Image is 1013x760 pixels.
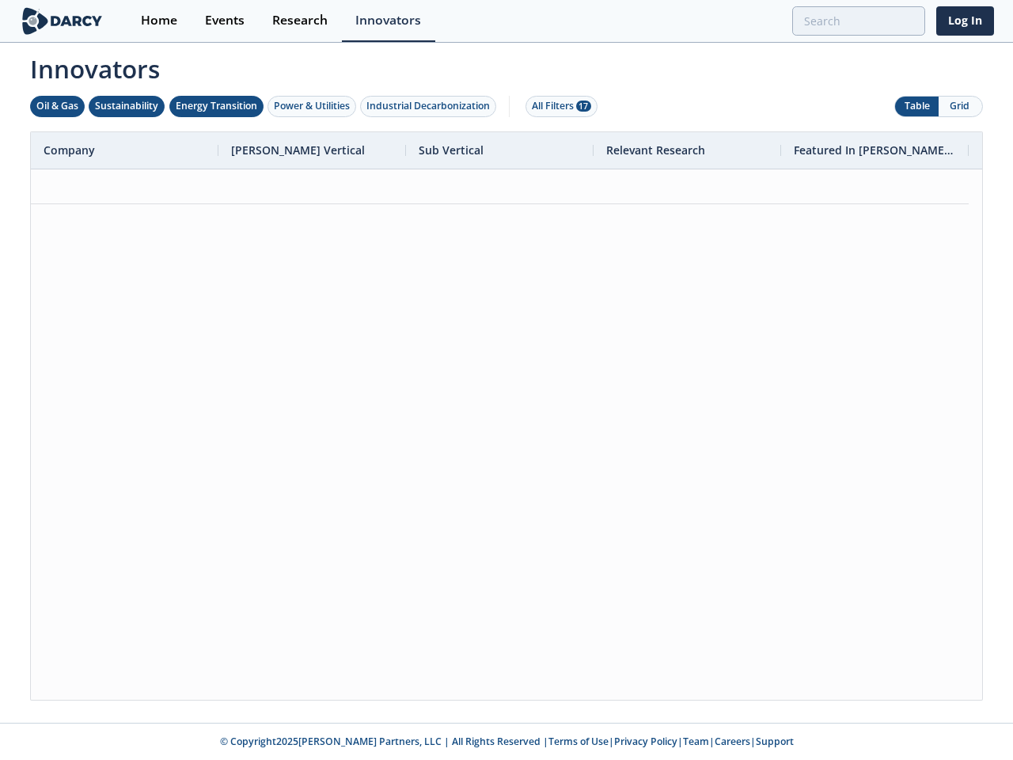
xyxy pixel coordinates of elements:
[792,6,925,36] input: Advanced Search
[267,96,356,117] button: Power & Utilities
[683,735,709,748] a: Team
[22,735,991,749] p: © Copyright 2025 [PERSON_NAME] Partners, LLC | All Rights Reserved | | | | |
[419,142,484,158] span: Sub Vertical
[169,96,264,117] button: Energy Transition
[614,735,677,748] a: Privacy Policy
[606,142,705,158] span: Relevant Research
[95,99,158,113] div: Sustainability
[895,97,939,116] button: Table
[176,99,257,113] div: Energy Transition
[715,735,750,748] a: Careers
[44,142,95,158] span: Company
[366,99,490,113] div: Industrial Decarbonization
[355,14,421,27] div: Innovators
[939,97,982,116] button: Grid
[576,101,591,112] span: 17
[19,44,994,87] span: Innovators
[89,96,165,117] button: Sustainability
[794,142,956,158] span: Featured In [PERSON_NAME] Live
[30,96,85,117] button: Oil & Gas
[272,14,328,27] div: Research
[360,96,496,117] button: Industrial Decarbonization
[532,99,591,113] div: All Filters
[525,96,598,117] button: All Filters 17
[141,14,177,27] div: Home
[274,99,350,113] div: Power & Utilities
[19,7,105,35] img: logo-wide.svg
[36,99,78,113] div: Oil & Gas
[205,14,245,27] div: Events
[548,735,609,748] a: Terms of Use
[231,142,365,158] span: [PERSON_NAME] Vertical
[936,6,994,36] a: Log In
[756,735,794,748] a: Support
